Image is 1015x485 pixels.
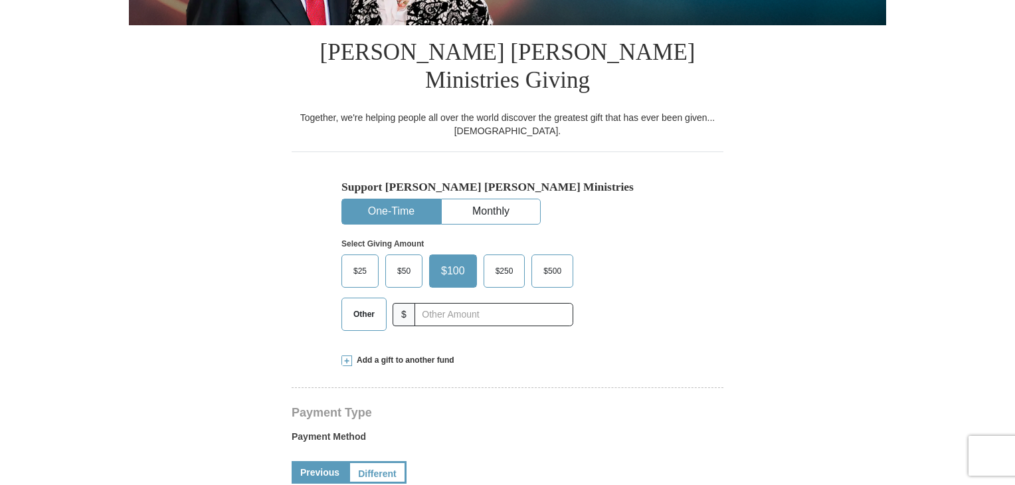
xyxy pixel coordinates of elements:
span: Other [347,304,381,324]
strong: Select Giving Amount [341,239,424,248]
a: Different [348,461,407,484]
input: Other Amount [415,303,573,326]
a: Previous [292,461,348,484]
h5: Support [PERSON_NAME] [PERSON_NAME] Ministries [341,180,674,194]
label: Payment Method [292,430,723,450]
span: $500 [537,261,568,281]
button: One-Time [342,199,440,224]
span: $25 [347,261,373,281]
div: Together, we're helping people all over the world discover the greatest gift that has ever been g... [292,111,723,138]
h1: [PERSON_NAME] [PERSON_NAME] Ministries Giving [292,25,723,111]
span: $250 [489,261,520,281]
span: $100 [434,261,472,281]
span: Add a gift to another fund [352,355,454,366]
h4: Payment Type [292,407,723,418]
span: $ [393,303,415,326]
button: Monthly [442,199,540,224]
span: $50 [391,261,417,281]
